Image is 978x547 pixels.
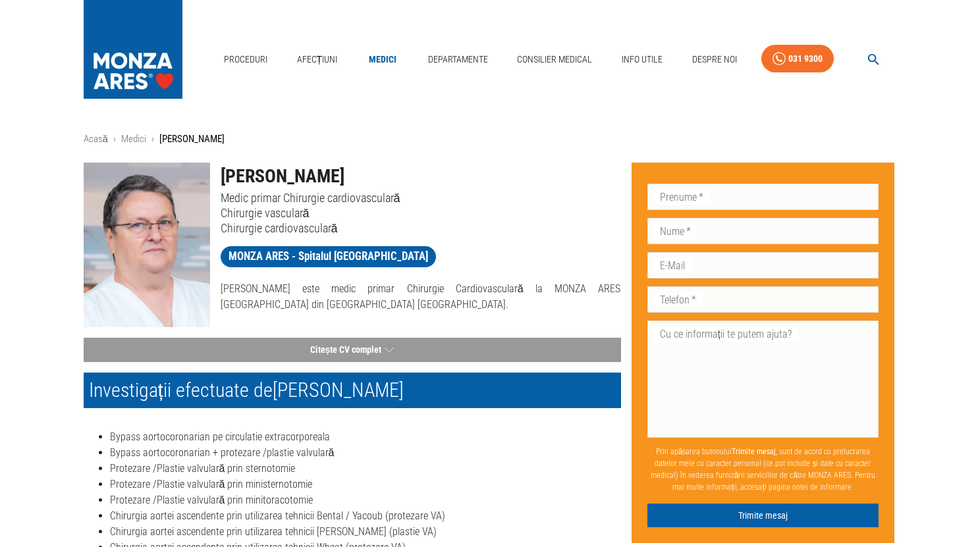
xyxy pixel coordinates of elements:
li: Chirurgia aortei ascendente prin utilizarea tehnicii Bental / Yacoub (protezare VA) [110,508,621,524]
p: [PERSON_NAME] este medic primar Chirurgie Cardiovasculară la MONZA ARES [GEOGRAPHIC_DATA] din [GE... [221,281,621,313]
a: Proceduri [219,46,273,73]
p: Medic primar Chirurgie cardiovasculară [221,190,621,205]
h1: [PERSON_NAME] [221,163,621,190]
a: Info Utile [616,46,668,73]
div: 031 9300 [788,51,823,67]
a: Medici [362,46,404,73]
a: Acasă [84,133,108,145]
a: Medici [121,133,146,145]
li: › [113,132,116,147]
a: Afecțiuni [292,46,343,73]
li: Bypass aortocoronarian pe circulatie extracorporeala [110,429,621,445]
p: [PERSON_NAME] [159,132,225,147]
a: Departamente [423,46,493,73]
span: MONZA ARES - Spitalul [GEOGRAPHIC_DATA] [221,248,436,265]
li: Protezare /Plastie valvulară prin minitoracotomie [110,492,621,508]
p: Prin apăsarea butonului , sunt de acord cu prelucrarea datelor mele cu caracter personal (ce pot ... [647,440,879,498]
a: Despre Noi [687,46,742,73]
h2: Investigații efectuate de [PERSON_NAME] [84,373,621,408]
button: Citește CV complet [84,338,621,362]
button: Trimite mesaj [647,504,879,528]
nav: breadcrumb [84,132,895,147]
li: Protezare /Plastie valvulară prin sternotomie [110,461,621,477]
a: Consilier Medical [512,46,597,73]
p: Chirurgie cardiovasculară [221,221,621,236]
b: Trimite mesaj [732,447,776,456]
a: 031 9300 [761,45,834,73]
img: Dr. Călin Popa [84,163,210,327]
a: MONZA ARES - Spitalul [GEOGRAPHIC_DATA] [221,246,436,267]
li: Bypass aortocoronarian + protezare /plastie valvulară [110,445,621,461]
li: Protezare /Plastie valvulară prin ministernotomie [110,477,621,492]
li: Chirurgia aortei ascendente prin utilizarea tehnicii [PERSON_NAME] (plastie VA) [110,524,621,540]
p: Chirurgie vasculară [221,205,621,221]
li: › [151,132,154,147]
